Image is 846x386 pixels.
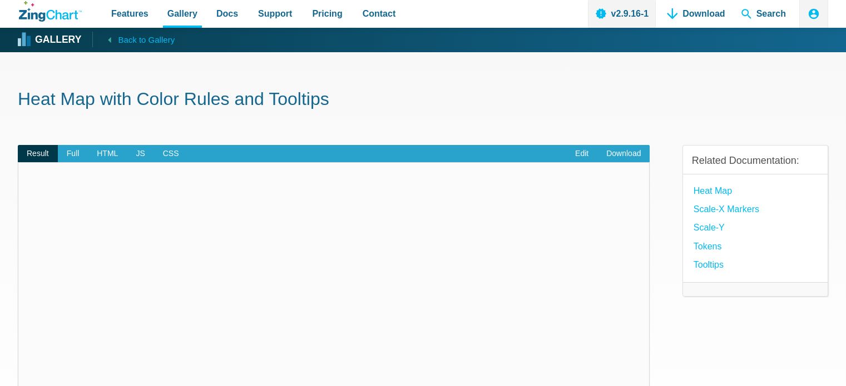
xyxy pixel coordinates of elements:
[154,145,188,163] span: CSS
[118,33,175,47] span: Back to Gallery
[566,145,597,163] a: Edit
[18,88,828,113] h1: Heat Map with Color Rules and Tooltips
[88,145,127,163] span: HTML
[694,257,724,272] a: Tooltips
[258,6,292,21] span: Support
[18,145,58,163] span: Result
[35,35,81,45] strong: Gallery
[692,154,819,167] h3: Related Documentation:
[58,145,88,163] span: Full
[363,6,396,21] span: Contact
[312,6,342,21] span: Pricing
[597,145,650,163] a: Download
[127,145,154,163] span: JS
[694,220,725,235] a: Scale-Y
[216,6,238,21] span: Docs
[694,239,722,254] a: Tokens
[694,202,759,217] a: Scale-X Markers
[19,1,82,22] a: ZingChart Logo. Click to return to the homepage
[19,32,81,48] a: Gallery
[92,32,175,47] a: Back to Gallery
[111,6,149,21] span: Features
[167,6,197,21] span: Gallery
[694,183,732,198] a: Heat Map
